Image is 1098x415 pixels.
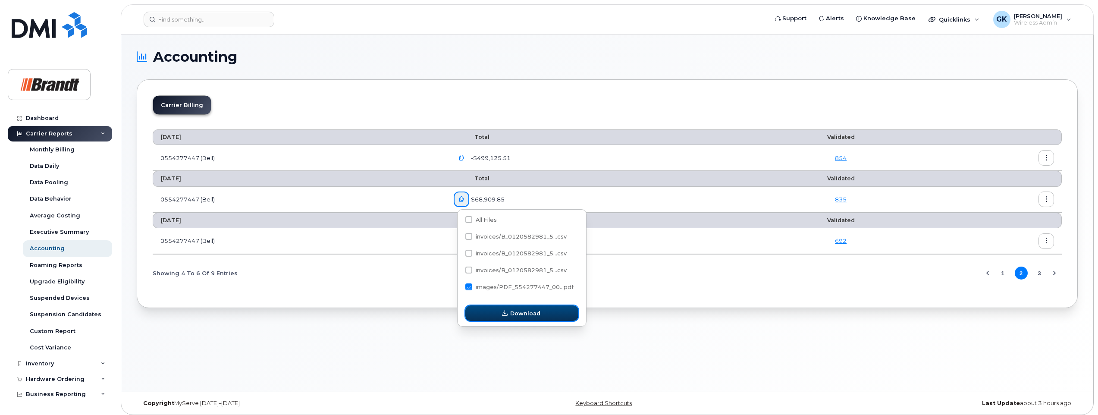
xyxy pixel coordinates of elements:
[469,154,511,162] span: -$499,125.51
[835,196,847,203] a: 835
[454,134,489,140] span: Total
[465,305,578,321] button: Download
[476,267,567,274] span: invoices/B_0120582981_5...csv
[153,171,446,186] th: [DATE]
[454,217,489,223] span: Total
[982,400,1020,406] strong: Last Update
[137,400,450,407] div: MyServe [DATE]–[DATE]
[465,285,574,292] span: images/PDF_554277447_005_0000000000.pdf
[764,400,1078,407] div: about 3 hours ago
[835,154,847,161] a: 854
[153,129,446,145] th: [DATE]
[835,237,847,244] a: 692
[510,309,540,318] span: Download
[469,195,505,204] span: $68,909.85
[476,233,567,240] span: invoices/B_0120582981_5...csv
[153,187,446,213] td: 0554277447 (Bell)
[143,400,174,406] strong: Copyright
[476,217,497,223] span: All Files
[465,235,567,241] span: invoices/B_0120582981_554277447_10042025_DTL.csv
[153,228,446,254] td: 0554277447 (Bell)
[454,175,489,182] span: Total
[153,145,446,171] td: 0554277447 (Bell)
[750,129,932,145] th: Validated
[153,213,446,228] th: [DATE]
[476,250,567,257] span: invoices/B_0120582981_5...csv
[465,252,567,258] span: invoices/B_0120582981_554277447_10042025_ACC.csv
[750,171,932,186] th: Validated
[1015,267,1028,280] button: Page 2
[996,267,1009,280] button: Page 1
[1048,267,1061,280] button: Next Page
[575,400,632,406] a: Keyboard Shortcuts
[1033,267,1046,280] button: Page 3
[476,284,574,290] span: images/PDF_554277447_00...pdf
[465,268,567,275] span: invoices/B_0120582981_554277447_10042025_MOB.csv
[153,267,238,280] span: Showing 4 To 6 Of 9 Entries
[750,213,932,228] th: Validated
[153,50,237,63] span: Accounting
[981,267,994,280] button: Previous Page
